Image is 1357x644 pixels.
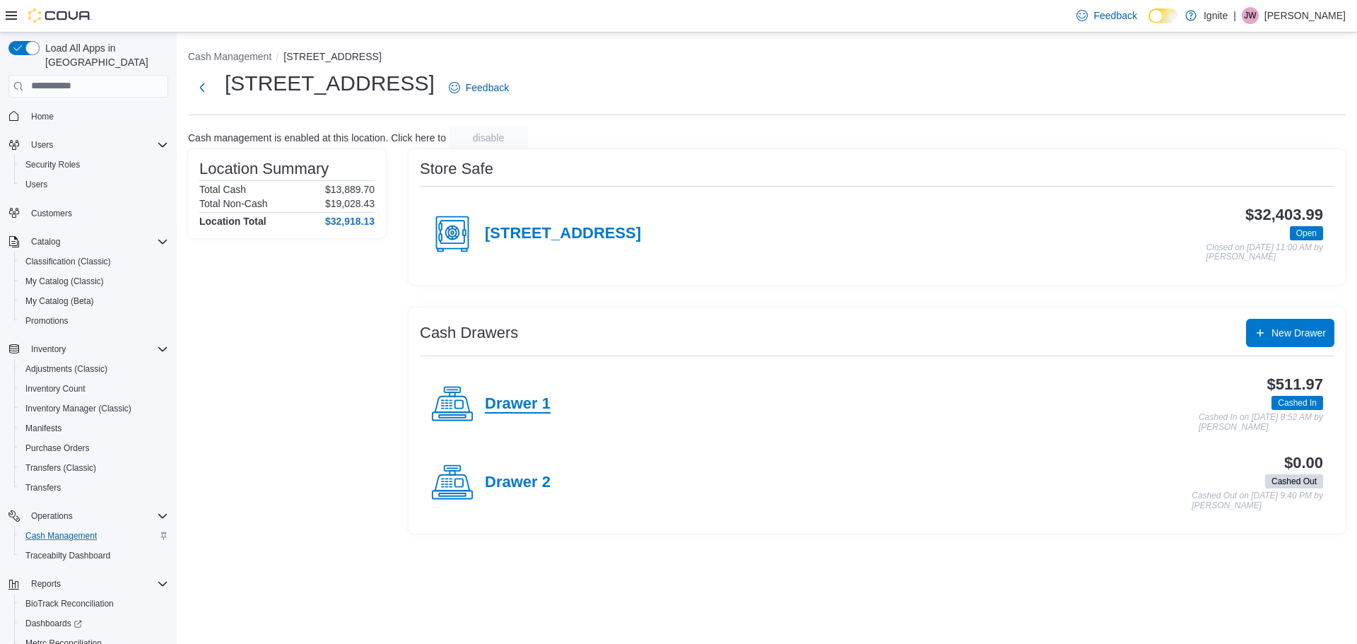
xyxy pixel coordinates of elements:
[25,159,80,170] span: Security Roles
[14,291,174,311] button: My Catalog (Beta)
[14,399,174,418] button: Inventory Manager (Classic)
[20,459,102,476] a: Transfers (Classic)
[1149,8,1178,23] input: Dark Mode
[14,379,174,399] button: Inventory Count
[420,160,493,177] h3: Store Safe
[1267,376,1323,393] h3: $511.97
[3,203,174,223] button: Customers
[325,198,375,209] p: $19,028.43
[1284,455,1323,472] h3: $0.00
[25,256,111,267] span: Classification (Classic)
[25,233,168,250] span: Catalog
[25,136,59,153] button: Users
[1271,475,1317,488] span: Cashed Out
[31,510,73,522] span: Operations
[14,458,174,478] button: Transfers (Classic)
[25,363,107,375] span: Adjustments (Classic)
[188,132,446,144] p: Cash management is enabled at this location. Click here to
[473,131,504,145] span: disable
[25,575,168,592] span: Reports
[199,184,246,195] h6: Total Cash
[1265,474,1323,488] span: Cashed Out
[20,176,168,193] span: Users
[199,160,329,177] h3: Location Summary
[25,179,47,190] span: Users
[25,462,96,474] span: Transfers (Classic)
[31,111,54,122] span: Home
[25,108,59,125] a: Home
[1093,8,1136,23] span: Feedback
[25,530,97,541] span: Cash Management
[31,139,53,151] span: Users
[3,135,174,155] button: Users
[14,175,174,194] button: Users
[188,49,1346,66] nav: An example of EuiBreadcrumbs
[20,479,168,496] span: Transfers
[20,615,88,632] a: Dashboards
[14,418,174,438] button: Manifests
[1149,23,1149,24] span: Dark Mode
[40,41,168,69] span: Load All Apps in [GEOGRAPHIC_DATA]
[20,380,168,397] span: Inventory Count
[3,339,174,359] button: Inventory
[14,311,174,331] button: Promotions
[443,74,515,102] a: Feedback
[31,236,60,247] span: Catalog
[20,361,113,377] a: Adjustments (Classic)
[20,595,119,612] a: BioTrack Reconciliation
[14,594,174,614] button: BioTrack Reconciliation
[20,527,168,544] span: Cash Management
[20,156,168,173] span: Security Roles
[25,295,94,307] span: My Catalog (Beta)
[1245,206,1323,223] h3: $32,403.99
[28,8,92,23] img: Cova
[25,508,78,525] button: Operations
[20,312,74,329] a: Promotions
[20,400,137,417] a: Inventory Manager (Classic)
[199,216,266,227] h4: Location Total
[20,547,168,564] span: Traceabilty Dashboard
[20,273,110,290] a: My Catalog (Classic)
[20,459,168,476] span: Transfers (Classic)
[25,204,168,222] span: Customers
[420,324,518,341] h3: Cash Drawers
[3,106,174,127] button: Home
[25,575,66,592] button: Reports
[31,344,66,355] span: Inventory
[20,253,168,270] span: Classification (Classic)
[25,136,168,153] span: Users
[20,527,102,544] a: Cash Management
[25,341,71,358] button: Inventory
[25,205,78,222] a: Customers
[1296,227,1317,240] span: Open
[14,252,174,271] button: Classification (Classic)
[14,359,174,379] button: Adjustments (Classic)
[485,474,551,492] h4: Drawer 2
[25,482,61,493] span: Transfers
[20,361,168,377] span: Adjustments (Classic)
[1244,7,1256,24] span: JW
[1199,413,1323,432] p: Cashed In on [DATE] 8:52 AM by [PERSON_NAME]
[20,293,168,310] span: My Catalog (Beta)
[14,614,174,633] a: Dashboards
[188,74,216,102] button: Next
[1242,7,1259,24] div: Joshua Woodham
[25,383,86,394] span: Inventory Count
[14,271,174,291] button: My Catalog (Classic)
[20,312,168,329] span: Promotions
[485,395,551,414] h4: Drawer 1
[20,547,116,564] a: Traceabilty Dashboard
[20,420,168,437] span: Manifests
[25,276,104,287] span: My Catalog (Classic)
[25,423,61,434] span: Manifests
[20,440,168,457] span: Purchase Orders
[14,526,174,546] button: Cash Management
[199,198,268,209] h6: Total Non-Cash
[325,184,375,195] p: $13,889.70
[31,578,61,590] span: Reports
[3,506,174,526] button: Operations
[20,595,168,612] span: BioTrack Reconciliation
[25,403,131,414] span: Inventory Manager (Classic)
[3,574,174,594] button: Reports
[25,341,168,358] span: Inventory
